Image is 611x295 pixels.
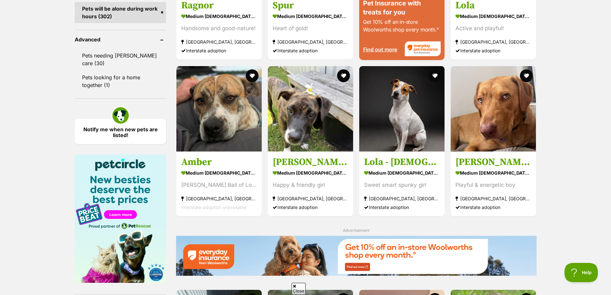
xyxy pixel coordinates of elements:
img: Lola - 1 Year Old Cattle Dog X Staffy - Australian Cattle Dog [359,66,445,152]
button: favourite [429,69,441,82]
span: Advertisement [343,228,369,233]
strong: medium [DEMOGRAPHIC_DATA] Dog [273,12,348,21]
h3: [PERSON_NAME] - [DEMOGRAPHIC_DATA] Mixed Breed [455,156,531,168]
iframe: Help Scout Beacon - Open [564,263,598,282]
span: Interstate adoption unavailable [181,204,246,210]
div: Handsome and good-nature! [181,24,257,33]
strong: medium [DEMOGRAPHIC_DATA] Dog [455,12,531,21]
button: favourite [520,69,533,82]
a: Pets looking for a home together (1) [75,71,166,92]
h3: [PERSON_NAME] - [DEMOGRAPHIC_DATA] Staffy X [273,156,348,168]
div: Interstate adoption [181,47,257,55]
strong: medium [DEMOGRAPHIC_DATA] Dog [273,168,348,178]
strong: medium [DEMOGRAPHIC_DATA] Dog [181,12,257,21]
div: Interstate adoption [455,47,531,55]
strong: medium [DEMOGRAPHIC_DATA] Dog [181,168,257,178]
h3: Lola - [DEMOGRAPHIC_DATA] Cattle Dog X Staffy [364,156,440,168]
a: Amber medium [DEMOGRAPHIC_DATA] Dog [PERSON_NAME] Ball of Love 💕 [GEOGRAPHIC_DATA], [GEOGRAPHIC_D... [176,151,262,216]
div: [PERSON_NAME] Ball of Love 💕 [181,181,257,189]
strong: [GEOGRAPHIC_DATA], [GEOGRAPHIC_DATA] [181,194,257,203]
div: Interstate adoption [364,203,440,212]
a: Pets needing [PERSON_NAME] care (30) [75,49,166,70]
div: Playful & energetic boy [455,181,531,189]
strong: medium [DEMOGRAPHIC_DATA] Dog [455,168,531,178]
button: favourite [337,69,350,82]
a: Everyday Insurance promotional banner [176,236,537,277]
img: Woody - 8 Month Old Mixed Breed - Mixed breed Dog [451,66,536,152]
div: Active and playful! [455,24,531,33]
a: Pets will be alone during work hours (302) [75,2,166,23]
div: Sweet smart spunky girl [364,181,440,189]
img: Everyday Insurance promotional banner [176,236,537,276]
a: Notify me when new pets are listed! [75,119,166,144]
strong: [GEOGRAPHIC_DATA], [GEOGRAPHIC_DATA] [273,38,348,47]
strong: [GEOGRAPHIC_DATA], [GEOGRAPHIC_DATA] [364,194,440,203]
h3: Amber [181,156,257,168]
a: Lola - [DEMOGRAPHIC_DATA] Cattle Dog X Staffy medium [DEMOGRAPHIC_DATA] Dog Sweet smart spunky gi... [359,151,445,216]
strong: [GEOGRAPHIC_DATA], [GEOGRAPHIC_DATA] [181,38,257,47]
div: Heart of gold! [273,24,348,33]
div: Interstate adoption [273,203,348,212]
span: Close [292,283,306,294]
strong: [GEOGRAPHIC_DATA], [GEOGRAPHIC_DATA] [455,194,531,203]
header: Advanced [75,37,166,42]
strong: [GEOGRAPHIC_DATA], [GEOGRAPHIC_DATA] [273,194,348,203]
a: [PERSON_NAME] - [DEMOGRAPHIC_DATA] Staffy X medium [DEMOGRAPHIC_DATA] Dog Happy & friendly girl [... [268,151,353,216]
img: Lucy - 10 Month Old Staffy X - American Staffordshire Terrier Dog [268,66,353,152]
button: favourite [246,69,259,82]
img: Pet Circle promo banner [75,154,166,283]
div: Interstate adoption [455,203,531,212]
strong: medium [DEMOGRAPHIC_DATA] Dog [364,168,440,178]
div: Interstate adoption [273,47,348,55]
img: Amber - Mixed breed Dog [176,66,262,152]
a: [PERSON_NAME] - [DEMOGRAPHIC_DATA] Mixed Breed medium [DEMOGRAPHIC_DATA] Dog Playful & energetic ... [451,151,536,216]
div: Happy & friendly girl [273,181,348,189]
strong: [GEOGRAPHIC_DATA], [GEOGRAPHIC_DATA] [455,38,531,47]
